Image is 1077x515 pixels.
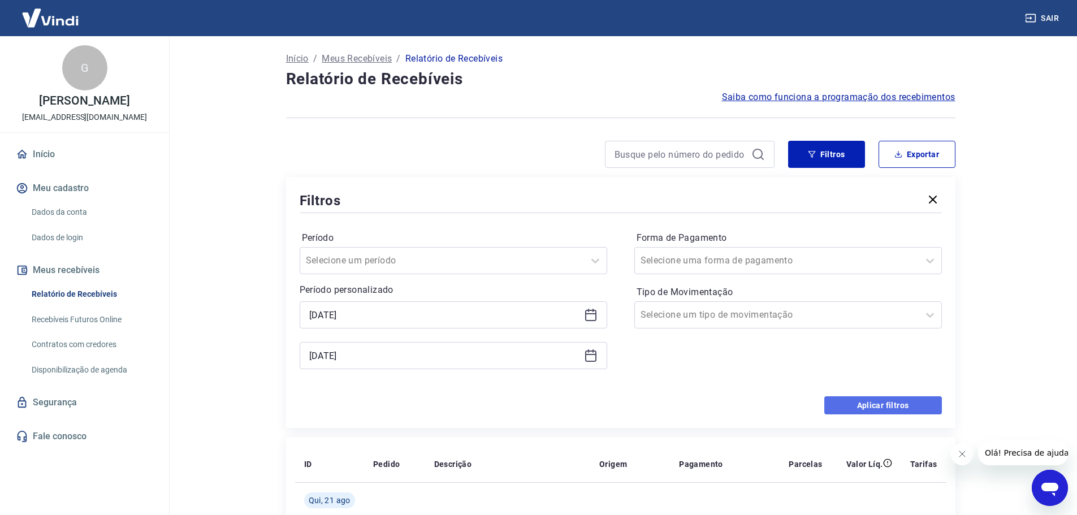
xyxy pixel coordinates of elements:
[637,285,940,299] label: Tipo de Movimentação
[27,358,155,382] a: Disponibilização de agenda
[313,52,317,66] p: /
[1032,470,1068,506] iframe: Botão para abrir a janela de mensagens
[373,458,400,470] p: Pedido
[27,308,155,331] a: Recebíveis Futuros Online
[396,52,400,66] p: /
[309,495,351,506] span: Qui, 21 ago
[978,440,1068,465] iframe: Mensagem da empresa
[14,390,155,415] a: Segurança
[27,333,155,356] a: Contratos com credores
[788,141,865,168] button: Filtros
[434,458,472,470] p: Descrição
[679,458,723,470] p: Pagamento
[7,8,95,17] span: Olá! Precisa de ajuda?
[14,258,155,283] button: Meus recebíveis
[1023,8,1063,29] button: Sair
[39,95,129,107] p: [PERSON_NAME]
[824,396,942,414] button: Aplicar filtros
[309,347,579,364] input: Data final
[405,52,503,66] p: Relatório de Recebíveis
[846,458,883,470] p: Valor Líq.
[22,111,147,123] p: [EMAIL_ADDRESS][DOMAIN_NAME]
[27,226,155,249] a: Dados de login
[722,90,955,104] a: Saiba como funciona a programação dos recebimentos
[789,458,822,470] p: Parcelas
[615,146,747,163] input: Busque pelo número do pedido
[286,68,955,90] h4: Relatório de Recebíveis
[951,443,974,465] iframe: Fechar mensagem
[300,283,607,297] p: Período personalizado
[14,1,87,35] img: Vindi
[309,306,579,323] input: Data inicial
[322,52,392,66] a: Meus Recebíveis
[286,52,309,66] a: Início
[27,283,155,306] a: Relatório de Recebíveis
[637,231,940,245] label: Forma de Pagamento
[14,176,155,201] button: Meu cadastro
[14,142,155,167] a: Início
[62,45,107,90] div: G
[599,458,627,470] p: Origem
[304,458,312,470] p: ID
[14,424,155,449] a: Fale conosco
[27,201,155,224] a: Dados da conta
[879,141,955,168] button: Exportar
[300,192,341,210] h5: Filtros
[302,231,605,245] label: Período
[910,458,937,470] p: Tarifas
